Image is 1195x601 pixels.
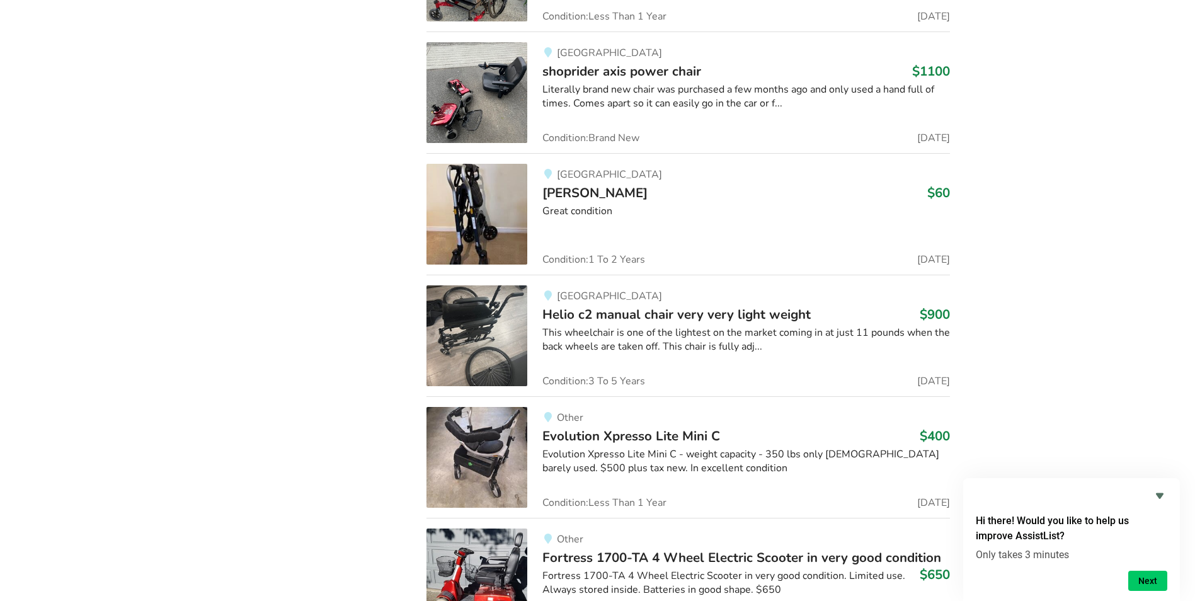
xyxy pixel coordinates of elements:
span: Condition: Brand New [542,133,639,143]
img: mobility-walker [426,164,527,265]
span: [PERSON_NAME] [542,184,648,202]
span: [DATE] [917,11,950,21]
div: Great condition [542,204,950,219]
span: shoprider axis power chair [542,62,701,80]
span: [GEOGRAPHIC_DATA] [557,289,662,303]
span: [DATE] [917,133,950,143]
button: Next question [1128,571,1167,591]
h2: Hi there! Would you like to help us improve AssistList? [976,513,1167,544]
img: mobility-shoprider axis power chair [426,42,527,143]
div: Fortress 1700-TA 4 Wheel Electric Scooter in very good condition. Limited use. Always stored insi... [542,569,950,598]
span: [GEOGRAPHIC_DATA] [557,168,662,181]
h3: $900 [920,306,950,323]
h3: $400 [920,428,950,444]
span: Fortress 1700-TA 4 Wheel Electric Scooter in very good condition [542,549,941,566]
span: Condition: Less Than 1 Year [542,498,666,508]
div: Evolution Xpresso Lite Mini C - weight capacity - 350 lbs only [DEMOGRAPHIC_DATA] barely used. $5... [542,447,950,476]
a: mobility-evolution xpresso lite mini cOtherEvolution Xpresso Lite Mini C$400Evolution Xpresso Lit... [426,396,950,518]
a: mobility-shoprider axis power chair [GEOGRAPHIC_DATA]shoprider axis power chair$1100Literally bra... [426,31,950,153]
h3: $60 [927,185,950,201]
span: Other [557,532,583,546]
span: [DATE] [917,376,950,386]
span: Evolution Xpresso Lite Mini C [542,427,720,445]
a: mobility-helio c2 manual chair very very light weight [GEOGRAPHIC_DATA]Helio c2 manual chair very... [426,275,950,396]
div: Hi there! Would you like to help us improve AssistList? [976,488,1167,591]
h3: $650 [920,566,950,583]
h3: $1100 [912,63,950,79]
button: Hide survey [1152,488,1167,503]
span: [DATE] [917,498,950,508]
span: Condition: 1 To 2 Years [542,255,645,265]
span: Helio c2 manual chair very very light weight [542,306,811,323]
img: mobility-evolution xpresso lite mini c [426,407,527,508]
div: This wheelchair is one of the lightest on the market coming in at just 11 pounds when the back wh... [542,326,950,355]
a: mobility-walker[GEOGRAPHIC_DATA][PERSON_NAME]$60Great conditionCondition:1 To 2 Years[DATE] [426,153,950,275]
span: [GEOGRAPHIC_DATA] [557,46,662,60]
span: Condition: 3 To 5 Years [542,376,645,386]
span: Other [557,411,583,425]
p: Only takes 3 minutes [976,549,1167,561]
span: Condition: Less Than 1 Year [542,11,666,21]
span: [DATE] [917,255,950,265]
div: Literally brand new chair was purchased a few months ago and only used a hand full of times. Come... [542,83,950,112]
img: mobility-helio c2 manual chair very very light weight [426,285,527,386]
